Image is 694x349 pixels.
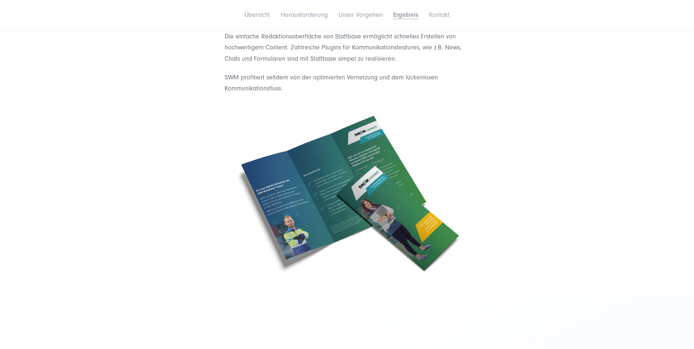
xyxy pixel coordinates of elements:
[338,11,383,19] a: Unser Vorgehen
[393,11,419,19] a: Ergebnis
[225,72,470,94] p: SWM profitiert seitdem von der optimierten Vernetzung und dem lückenlosen Kommunikationsfluss.
[281,11,328,19] a: Herausforderung
[225,31,470,65] p: Die einfache Redaktionsoberfläche von Staffbase ermöglicht schnelles Erstellen von hochwertigem C...
[244,11,270,19] a: Übersicht
[225,102,470,278] img: SWMconnect_folder
[429,11,450,19] a: Kontakt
